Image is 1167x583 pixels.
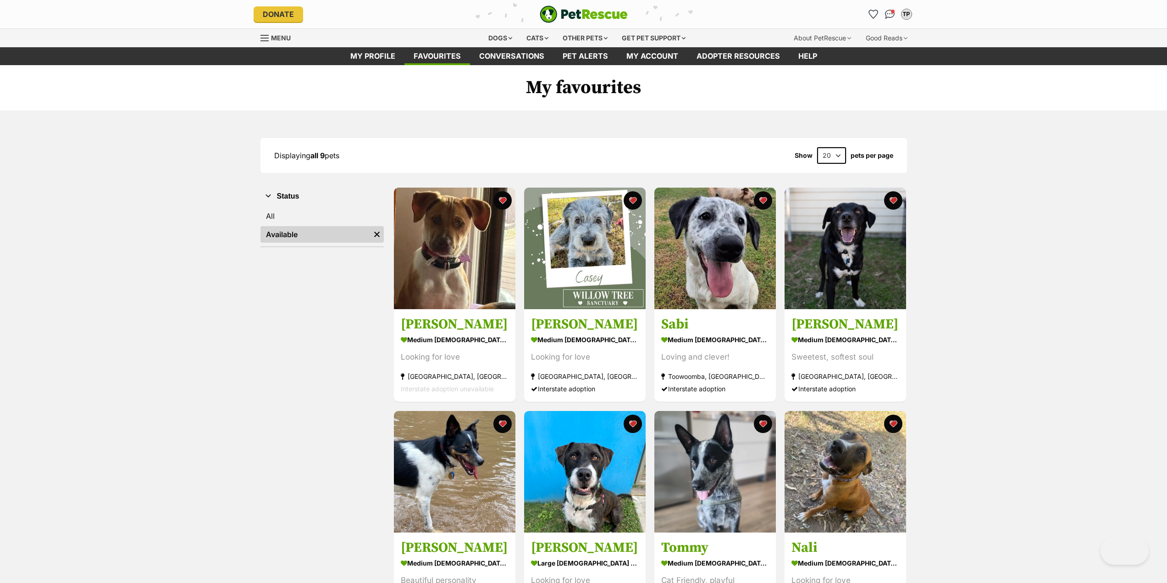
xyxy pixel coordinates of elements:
[859,29,914,47] div: Good Reads
[791,316,899,333] h3: [PERSON_NAME]
[615,29,692,47] div: Get pet support
[785,188,906,309] img: Freddie
[394,309,515,402] a: [PERSON_NAME] medium [DEMOGRAPHIC_DATA] Dog Looking for love [GEOGRAPHIC_DATA], [GEOGRAPHIC_DATA]...
[271,34,291,42] span: Menu
[274,151,339,160] span: Displaying pets
[370,226,384,243] a: Remove filter
[556,29,614,47] div: Other pets
[789,47,826,65] a: Help
[787,29,857,47] div: About PetRescue
[524,309,646,402] a: [PERSON_NAME] medium [DEMOGRAPHIC_DATA] Dog Looking for love [GEOGRAPHIC_DATA], [GEOGRAPHIC_DATA]...
[791,539,899,556] h3: Nali
[661,316,769,333] h3: Sabi
[661,371,769,383] div: Toowoomba, [GEOGRAPHIC_DATA]
[341,47,404,65] a: My profile
[1101,537,1149,565] iframe: Help Scout Beacon - Open
[401,556,509,570] div: medium [DEMOGRAPHIC_DATA] Dog
[899,7,914,22] button: My account
[866,7,914,22] ul: Account quick links
[260,208,384,224] a: All
[310,151,325,160] strong: all 9
[902,10,911,19] div: TP
[524,411,646,533] img: Ozzie
[401,333,509,347] div: medium [DEMOGRAPHIC_DATA] Dog
[524,188,646,309] img: Casey
[531,351,639,364] div: Looking for love
[795,152,813,159] span: Show
[260,206,384,246] div: Status
[531,539,639,556] h3: [PERSON_NAME]
[654,411,776,533] img: Tommy
[401,351,509,364] div: Looking for love
[661,556,769,570] div: medium [DEMOGRAPHIC_DATA] Dog
[540,6,628,23] img: logo-e224e6f780fb5917bec1dbf3a21bbac754714ae5b6737aabdf751b685950b380.svg
[493,191,512,210] button: favourite
[394,188,515,309] img: Drew
[531,556,639,570] div: large [DEMOGRAPHIC_DATA] Dog
[754,191,772,210] button: favourite
[482,29,519,47] div: Dogs
[791,333,899,347] div: medium [DEMOGRAPHIC_DATA] Dog
[531,371,639,383] div: [GEOGRAPHIC_DATA], [GEOGRAPHIC_DATA]
[884,191,902,210] button: favourite
[661,333,769,347] div: medium [DEMOGRAPHIC_DATA] Dog
[401,385,494,393] span: Interstate adoption unavailable
[260,226,370,243] a: Available
[394,411,515,533] img: Penny
[624,191,642,210] button: favourite
[520,29,555,47] div: Cats
[470,47,553,65] a: conversations
[540,6,628,23] a: PetRescue
[624,415,642,433] button: favourite
[654,309,776,402] a: Sabi medium [DEMOGRAPHIC_DATA] Dog Loving and clever! Toowoomba, [GEOGRAPHIC_DATA] Interstate ado...
[785,309,906,402] a: [PERSON_NAME] medium [DEMOGRAPHIC_DATA] Dog Sweetest, softest soul [GEOGRAPHIC_DATA], [GEOGRAPHIC...
[617,47,687,65] a: My account
[791,351,899,364] div: Sweetest, softest soul
[654,188,776,309] img: Sabi
[531,316,639,333] h3: [PERSON_NAME]
[661,351,769,364] div: Loving and clever!
[493,415,512,433] button: favourite
[866,7,881,22] a: Favourites
[401,316,509,333] h3: [PERSON_NAME]
[254,6,303,22] a: Donate
[884,415,902,433] button: favourite
[754,415,772,433] button: favourite
[785,411,906,533] img: Nali
[883,7,897,22] a: Conversations
[553,47,617,65] a: Pet alerts
[791,383,899,395] div: Interstate adoption
[851,152,893,159] label: pets per page
[531,383,639,395] div: Interstate adoption
[260,29,297,45] a: Menu
[404,47,470,65] a: Favourites
[661,383,769,395] div: Interstate adoption
[401,371,509,383] div: [GEOGRAPHIC_DATA], [GEOGRAPHIC_DATA]
[401,539,509,556] h3: [PERSON_NAME]
[885,10,895,19] img: chat-41dd97257d64d25036548639549fe6c8038ab92f7586957e7f3b1b290dea8141.svg
[791,556,899,570] div: medium [DEMOGRAPHIC_DATA] Dog
[791,371,899,383] div: [GEOGRAPHIC_DATA], [GEOGRAPHIC_DATA]
[260,190,384,202] button: Status
[687,47,789,65] a: Adopter resources
[531,333,639,347] div: medium [DEMOGRAPHIC_DATA] Dog
[661,539,769,556] h3: Tommy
